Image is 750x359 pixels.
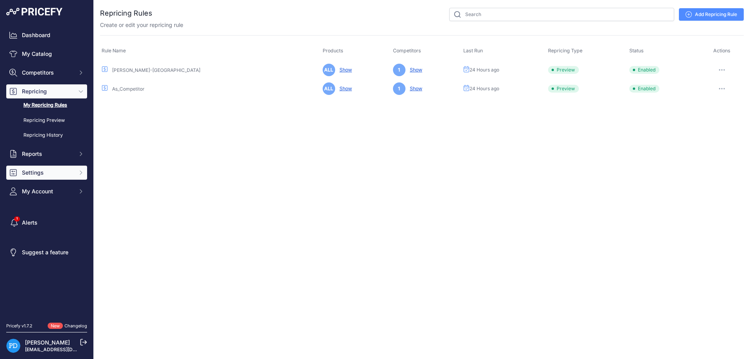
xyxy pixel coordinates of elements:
[393,64,405,76] span: 1
[629,66,659,74] span: Enabled
[629,48,644,54] span: Status
[407,86,422,91] a: Show
[629,85,659,93] span: Enabled
[22,69,73,77] span: Competitors
[6,147,87,161] button: Reports
[112,86,145,92] a: As_Competitor
[100,8,152,19] h2: Repricing Rules
[323,82,335,95] span: ALL
[25,339,70,346] a: [PERSON_NAME]
[6,98,87,112] a: My Repricing Rules
[6,66,87,80] button: Competitors
[112,67,200,73] a: [PERSON_NAME]-[GEOGRAPHIC_DATA]
[336,67,352,73] a: Show
[6,245,87,259] a: Suggest a feature
[336,86,352,91] a: Show
[6,166,87,180] button: Settings
[6,184,87,198] button: My Account
[6,84,87,98] button: Repricing
[22,169,73,177] span: Settings
[323,64,335,76] span: ALL
[22,88,73,95] span: Repricing
[548,48,582,54] span: Repricing Type
[22,150,73,158] span: Reports
[102,48,126,54] span: Rule Name
[6,114,87,127] a: Repricing Preview
[548,66,579,74] span: Preview
[6,129,87,142] a: Repricing History
[470,67,499,73] span: 24 Hours ago
[6,28,87,313] nav: Sidebar
[6,216,87,230] a: Alerts
[25,346,107,352] a: [EMAIL_ADDRESS][DOMAIN_NAME]
[679,8,744,21] a: Add Repricing Rule
[407,67,422,73] a: Show
[64,323,87,329] a: Changelog
[393,82,405,95] span: 1
[713,48,730,54] span: Actions
[393,48,421,54] span: Competitors
[6,28,87,42] a: Dashboard
[6,47,87,61] a: My Catalog
[323,48,343,54] span: Products
[470,86,499,92] span: 24 Hours ago
[22,188,73,195] span: My Account
[6,323,32,329] div: Pricefy v1.7.2
[463,48,483,54] span: Last Run
[100,21,183,29] p: Create or edit your repricing rule
[6,8,62,16] img: Pricefy Logo
[449,8,674,21] input: Search
[48,323,63,329] span: New
[548,85,579,93] span: Preview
